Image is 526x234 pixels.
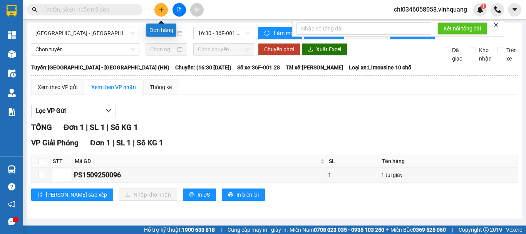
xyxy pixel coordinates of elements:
span: Làm mới [274,29,296,37]
span: Miền Bắc [390,226,446,234]
input: Nhập số tổng đài [297,22,431,35]
img: dashboard-icon [8,31,16,39]
button: printerIn biên lai [222,189,265,201]
span: Loại xe: Limousine 10 chỗ [349,63,411,72]
button: caret-down [508,3,521,17]
button: downloadXuất Excel [302,43,347,56]
span: printer [189,192,194,198]
span: file-add [176,7,182,12]
img: warehouse-icon [8,165,16,173]
span: TỔNG [31,123,52,132]
b: Tuyến: [GEOGRAPHIC_DATA] - [GEOGRAPHIC_DATA] (HN) [31,64,169,71]
span: Miền Nam [290,226,384,234]
img: phone-icon [494,6,501,13]
span: Chọn tuyến [35,44,135,55]
span: Kho nhận [476,46,495,63]
span: 1 [482,3,485,9]
span: down [106,108,112,114]
span: Chọn chuyến [198,44,250,55]
span: [PERSON_NAME] sắp xếp [46,190,107,199]
div: 1 [328,171,379,179]
div: Xem theo VP nhận [91,83,136,91]
span: In biên lai [236,190,259,199]
img: icon-new-feature [477,6,484,13]
span: In DS [198,190,210,199]
button: Lọc VP Gửi [31,105,116,117]
button: plus [154,3,168,17]
span: Đơn 1 [90,138,111,147]
div: 1 túi giấy [381,171,516,179]
button: sort-ascending[PERSON_NAME] sắp xếp [31,189,113,201]
span: Số xe: 36F-001.28 [237,63,280,72]
span: SL 1 [116,138,131,147]
button: printerIn DS [183,189,216,201]
img: warehouse-icon [8,69,16,77]
button: syncLàm mới [258,27,302,39]
span: VP Giải Phóng [31,138,79,147]
span: Hỗ trợ kỹ thuật: [144,226,215,234]
td: PS1509250096 [73,168,327,183]
span: copyright [483,227,489,232]
span: download [308,47,313,53]
input: Chọn ngày [150,45,176,54]
img: warehouse-icon [8,89,16,97]
button: Chuyển phơi [258,43,300,56]
strong: 0369 525 060 [413,227,446,233]
strong: 0708 023 035 - 0935 103 250 [314,227,384,233]
span: sort-ascending [37,192,43,198]
img: solution-icon [8,108,16,116]
th: STT [51,155,73,168]
span: SL 1 [90,123,105,132]
span: question-circle [8,183,15,190]
button: aim [190,3,204,17]
input: Tìm tên, số ĐT hoặc mã đơn [42,5,133,14]
span: Kết nối tổng đài [444,24,481,33]
span: | [221,226,222,234]
button: file-add [173,3,186,17]
span: plus [159,7,164,12]
span: | [112,138,114,147]
span: Cung cấp máy in - giấy in: [228,226,288,234]
span: search [32,7,37,12]
span: notification [8,200,15,208]
div: PS1509250096 [74,170,325,180]
th: SL [327,155,380,168]
th: Tên hàng [380,155,518,168]
div: Đơn hàng [146,24,176,37]
strong: 1900 633 818 [182,227,215,233]
span: Thanh Hóa - Tây Hồ (HN) [35,27,135,39]
span: message [8,218,15,225]
span: | [107,123,109,132]
span: Lọc VP Gửi [35,106,66,116]
span: | [452,226,453,234]
div: Thống kê [150,83,172,91]
span: Xuất Excel [316,45,341,54]
span: caret-down [511,6,518,13]
span: Số KG 1 [111,123,138,132]
span: sync [264,30,271,37]
img: logo-vxr [7,5,17,17]
span: close [493,22,499,28]
span: Đơn 1 [64,123,84,132]
span: Trên xe [503,46,520,63]
span: | [86,123,88,132]
span: ⚪️ [386,228,389,231]
span: | [133,138,135,147]
span: printer [228,192,233,198]
div: Xem theo VP gửi [38,83,77,91]
span: Số KG 1 [137,138,163,147]
span: Đã giao [449,46,466,63]
img: warehouse-icon [8,50,16,58]
span: Chuyến: (16:30 [DATE]) [175,63,231,72]
span: Mã GD [75,157,319,165]
span: Tài xế: [PERSON_NAME] [286,63,343,72]
span: chi0346058058.vinhquang [388,5,473,14]
sup: 1 [481,3,486,9]
button: Kết nối tổng đài [437,22,487,35]
span: aim [194,7,199,12]
button: downloadNhập kho nhận [119,189,177,201]
span: 16:30 - 36F-001.28 [198,27,250,39]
